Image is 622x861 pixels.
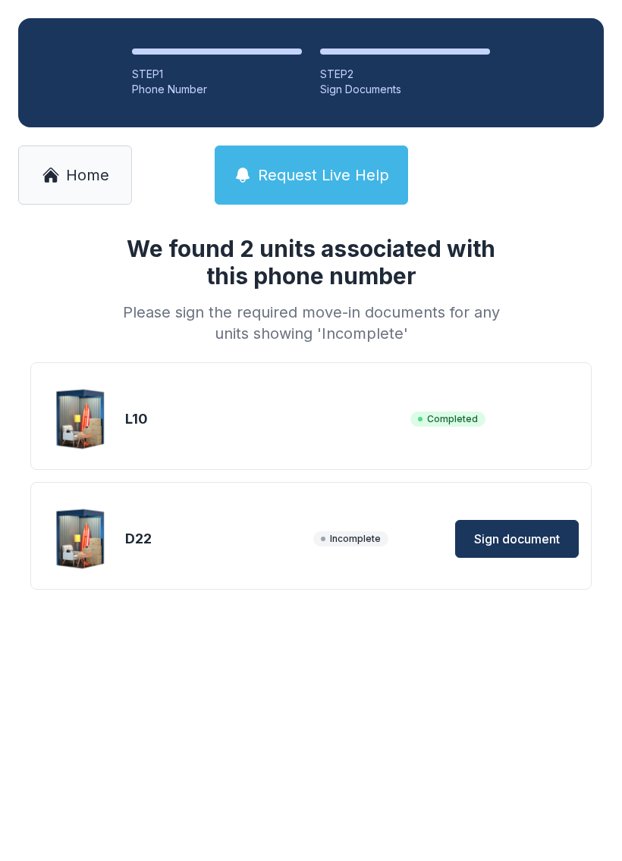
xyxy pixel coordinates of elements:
div: D22 [125,528,307,549]
span: Completed [410,412,485,427]
span: Home [66,164,109,186]
span: Incomplete [313,531,388,546]
div: STEP 2 [320,67,490,82]
div: Please sign the required move-in documents for any units showing 'Incomplete' [117,302,505,344]
span: Request Live Help [258,164,389,186]
div: Sign Documents [320,82,490,97]
span: Sign document [474,530,560,548]
h1: We found 2 units associated with this phone number [117,235,505,290]
div: L10 [125,409,404,430]
div: STEP 1 [132,67,302,82]
div: Phone Number [132,82,302,97]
